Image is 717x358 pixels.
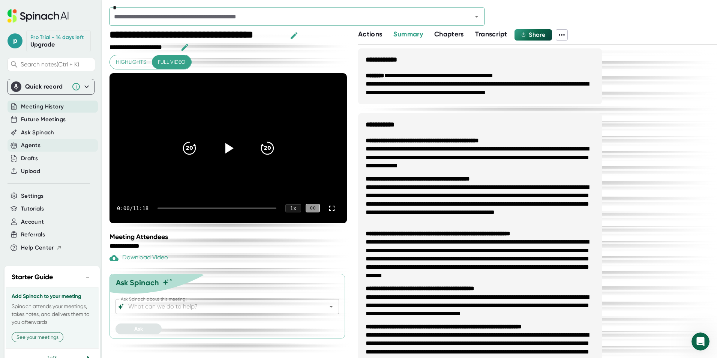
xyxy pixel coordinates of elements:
div: 1 x [285,204,301,212]
div: Quick record [11,79,91,94]
div: 0:00 / 11:18 [117,205,148,211]
span: Share [529,31,545,38]
div: Close [132,3,145,17]
span: Summary [393,30,423,38]
span: p [7,33,22,48]
button: Highlights [110,55,152,69]
span: neutral face reaction [65,226,85,241]
h2: Starter Guide [12,272,53,282]
span: Full video [158,57,185,67]
button: Upload [21,167,40,176]
div: Ask Spinach [116,278,159,287]
span: Transcript [475,30,507,38]
div: CC [306,204,320,212]
span: smiley reaction [85,226,104,241]
div: Did this answer your question? [9,218,141,226]
span: Highlights [116,57,146,67]
span: Search notes (Ctrl + K) [21,61,93,68]
p: Spinach attends your meetings, takes notes, and delivers them to you afterwards [12,302,93,326]
button: Future Meetings [21,115,66,124]
a: Open in help center [45,250,105,256]
button: Tutorials [21,205,44,213]
div: Quick record [25,83,68,90]
span: 😐 [69,226,80,241]
button: Settings [21,192,44,200]
span: disappointed reaction [46,226,65,241]
button: Agents [21,141,40,150]
button: Account [21,218,44,226]
input: What can we do to help? [127,301,315,312]
div: Pro Trial - 14 days left [30,34,84,41]
span: Ask [134,326,143,332]
span: 😃 [89,226,100,241]
button: Meeting History [21,102,64,111]
button: Expand window [117,3,132,17]
button: Referrals [21,230,45,239]
button: Ask [115,323,162,334]
button: Drafts [21,154,38,163]
div: Meeting Attendees [109,233,349,241]
button: Full video [152,55,191,69]
span: Actions [358,30,382,38]
button: go back [5,3,19,17]
button: Help Center [21,244,62,252]
button: Ask Spinach [21,128,54,137]
button: Transcript [475,29,507,39]
button: Summary [393,29,423,39]
button: − [83,272,93,283]
iframe: Intercom live chat [691,332,709,350]
span: Chapters [434,30,464,38]
button: Chapters [434,29,464,39]
a: Upgrade [30,41,55,48]
button: See your meetings [12,332,63,342]
span: Help Center [21,244,54,252]
button: Share [514,29,552,41]
h3: Add Spinach to your meeting [12,293,93,299]
button: Actions [358,29,382,39]
div: Paid feature [109,254,168,263]
button: Open [471,11,482,22]
button: Open [326,301,336,312]
span: 😞 [50,226,61,241]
